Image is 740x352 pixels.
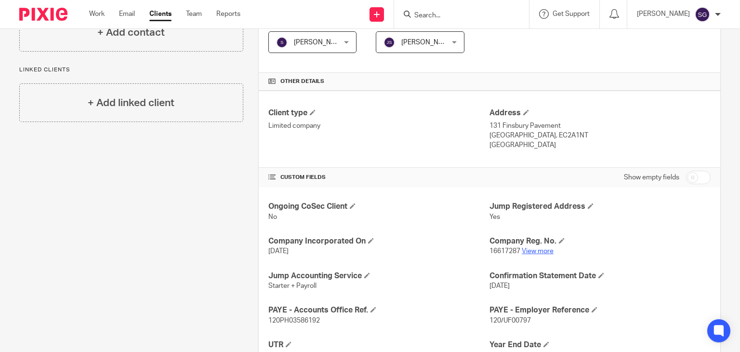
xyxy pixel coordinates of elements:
[97,25,165,40] h4: + Add contact
[489,340,711,350] h4: Year End Date
[89,9,105,19] a: Work
[268,174,489,181] h4: CUSTOM FIELDS
[268,202,489,212] h4: Ongoing CoSec Client
[489,121,711,131] p: 131 Finsbury Pavement
[268,305,489,315] h4: PAYE - Accounts Office Ref.
[149,9,172,19] a: Clients
[489,108,711,118] h4: Address
[489,202,711,212] h4: Jump Registered Address
[268,317,320,324] span: 120PH03586192
[268,271,489,281] h4: Jump Accounting Service
[413,12,500,20] input: Search
[268,121,489,131] p: Limited company
[489,214,500,220] span: Yes
[489,140,711,150] p: [GEOGRAPHIC_DATA]
[624,173,679,182] label: Show empty fields
[268,283,317,289] span: Starter + Payroll
[489,305,711,315] h4: PAYE - Employer Reference
[186,9,202,19] a: Team
[268,340,489,350] h4: UTR
[294,39,353,46] span: [PERSON_NAME] R
[553,11,590,17] span: Get Support
[268,236,489,246] h4: Company Incorporated On
[489,131,711,140] p: [GEOGRAPHIC_DATA], EC2A1NT
[489,236,711,246] h4: Company Reg. No.
[489,248,520,255] span: 16617287
[695,7,710,22] img: svg%3E
[637,9,690,19] p: [PERSON_NAME]
[216,9,240,19] a: Reports
[489,283,510,289] span: [DATE]
[383,37,395,48] img: svg%3E
[489,271,711,281] h4: Confirmation Statement Date
[119,9,135,19] a: Email
[401,39,454,46] span: [PERSON_NAME]
[280,78,324,85] span: Other details
[276,37,288,48] img: svg%3E
[19,8,67,21] img: Pixie
[268,214,277,220] span: No
[88,95,174,110] h4: + Add linked client
[268,248,289,255] span: [DATE]
[268,108,489,118] h4: Client type
[522,248,554,255] a: View more
[19,66,243,74] p: Linked clients
[489,317,531,324] span: 120/UF00797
